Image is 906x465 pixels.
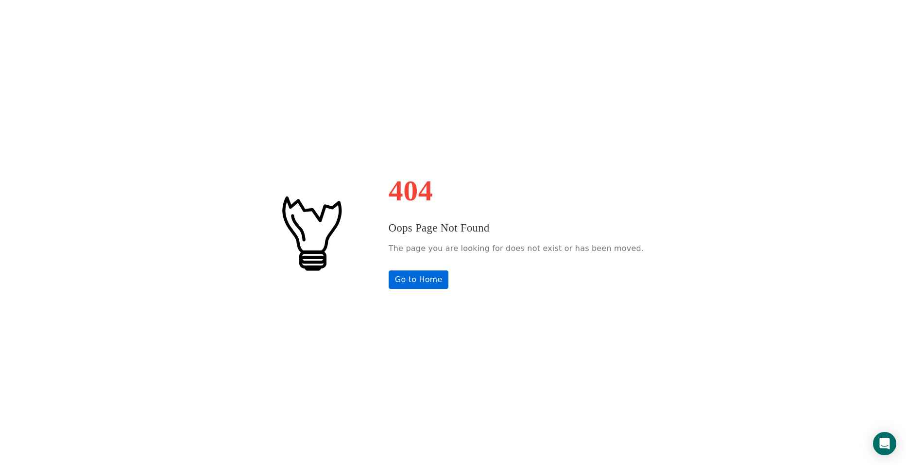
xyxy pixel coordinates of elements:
[262,184,359,281] img: #
[389,220,644,236] h3: Oops Page Not Found
[389,241,644,256] p: The page you are looking for does not exist or has been moved.
[389,270,449,289] a: Go to Home
[873,432,896,455] div: Open Intercom Messenger
[389,176,644,205] h1: 404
